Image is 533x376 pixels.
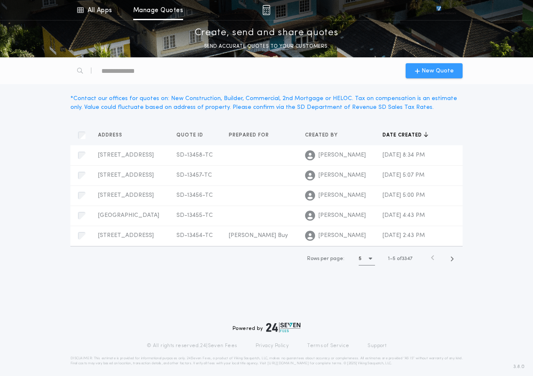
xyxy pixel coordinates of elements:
span: [DATE] 5:00 PM [383,192,425,198]
div: Powered by [233,322,300,332]
img: logo [266,322,300,332]
span: of 3347 [397,255,412,263]
span: [PERSON_NAME] [318,211,366,220]
span: SD-13455-TC [176,212,213,219]
span: Date created [383,132,424,139]
span: [DATE] 2:43 PM [383,232,425,239]
span: Created by [305,132,339,139]
button: New Quote [406,63,463,78]
button: 5 [359,252,375,265]
span: [PERSON_NAME] Buy [229,232,288,239]
span: [PERSON_NAME] [318,232,366,240]
img: vs-icon [421,6,456,14]
div: * Contact our offices for quotes on: New Construction, Builder, Commercial, 2nd Mortgage or HELOC... [70,94,463,112]
span: SD-13454-TC [176,232,213,239]
span: SD-13458-TC [176,152,213,158]
p: DISCLAIMER: This estimate is provided for informational purposes only. 24|Seven Fees, a product o... [70,356,463,366]
span: New Quote [422,67,454,75]
button: Date created [383,131,428,139]
span: Prepared for [229,132,271,139]
span: [DATE] 8:34 PM [383,152,425,158]
span: [DATE] 4:43 PM [383,212,425,219]
span: 1 [388,256,390,261]
span: [STREET_ADDRESS] [98,232,154,239]
span: 3.8.0 [513,363,525,371]
span: [STREET_ADDRESS] [98,172,154,178]
span: [DATE] 5:07 PM [383,172,424,178]
span: Address [98,132,124,139]
a: Privacy Policy [256,343,289,349]
a: Terms of Service [307,343,349,349]
p: Create, send and share quotes [195,26,339,40]
span: [PERSON_NAME] [318,151,366,160]
p: © All rights reserved. 24|Seven Fees [147,343,237,349]
span: 5 [393,256,396,261]
h1: 5 [359,255,362,263]
span: Rows per page: [307,256,344,261]
p: SEND ACCURATE QUOTES TO YOUR CUSTOMERS. [204,42,329,51]
a: [URL][DOMAIN_NAME] [267,362,309,365]
button: Created by [305,131,344,139]
span: [GEOGRAPHIC_DATA] [98,212,159,219]
span: Quote ID [176,132,205,139]
span: [STREET_ADDRESS] [98,192,154,198]
a: Support [367,343,386,349]
span: [PERSON_NAME] [318,171,366,180]
span: [PERSON_NAME] [318,191,366,200]
button: Quote ID [176,131,210,139]
span: SD-13457-TC [176,172,212,178]
img: img [262,5,270,15]
span: [STREET_ADDRESS] [98,152,154,158]
button: Address [98,131,129,139]
span: SD-13456-TC [176,192,213,198]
